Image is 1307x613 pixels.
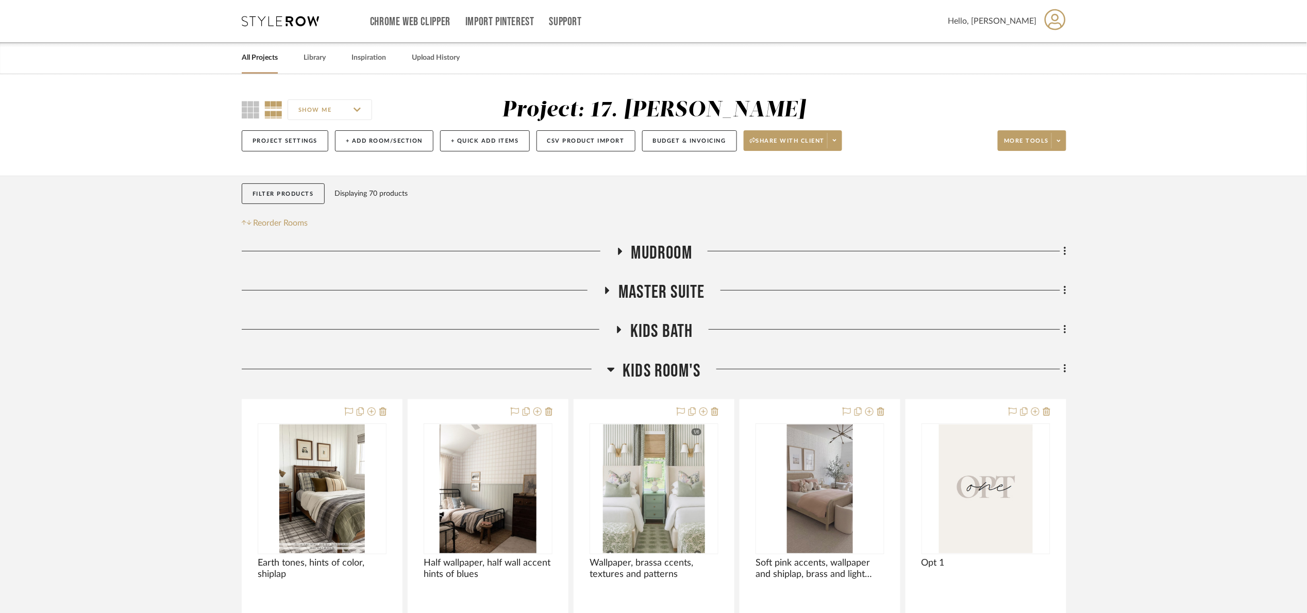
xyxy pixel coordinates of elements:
[998,130,1066,151] button: More tools
[424,557,552,580] span: Half wallpaper, half wall accent hints of blues
[335,130,433,151] button: + Add Room/Section
[242,130,328,151] button: Project Settings
[603,424,706,553] img: Wallpaper, brassa ccents, textures and patterns
[537,130,635,151] button: CSV Product Import
[787,424,852,553] img: Soft pink accents, wallpaper and shiplap, brass and light wood accents
[258,557,387,580] span: Earth tones, hints of color, shiplap
[750,137,825,152] span: Share with client
[642,130,737,151] button: Budget & Invoicing
[623,360,700,382] span: Kids Room's
[465,18,534,26] a: Import Pinterest
[351,51,386,65] a: Inspiration
[304,51,326,65] a: Library
[921,557,945,569] span: Opt 1
[335,183,408,204] div: Displaying 70 products
[948,15,1037,27] span: Hello, [PERSON_NAME]
[631,242,692,264] span: Mudroom
[939,424,1033,553] img: Opt 1
[254,217,308,229] span: Reorder Rooms
[618,281,705,303] span: Master Suite
[1004,137,1049,152] span: More tools
[502,99,806,121] div: Project: 17. [PERSON_NAME]
[242,217,308,229] button: Reorder Rooms
[279,424,365,553] img: Earth tones, hints of color, shiplap
[440,130,530,151] button: + Quick Add Items
[242,51,278,65] a: All Projects
[440,424,537,553] img: Half wallpaper, half wall accent hints of blues
[630,320,693,343] span: Kids Bath
[242,183,325,205] button: Filter Products
[412,51,460,65] a: Upload History
[590,557,718,580] span: Wallpaper, brassa ccents, textures and patterns
[756,557,884,580] span: Soft pink accents, wallpaper and shiplap, brass and light wood accents
[549,18,582,26] a: Support
[370,18,450,26] a: Chrome Web Clipper
[744,130,843,151] button: Share with client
